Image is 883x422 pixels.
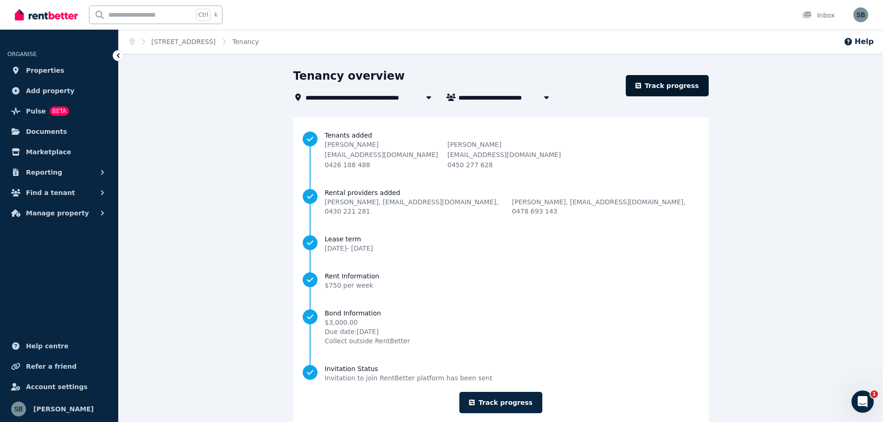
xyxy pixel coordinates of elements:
a: Properties [7,61,111,80]
span: $750 per week [325,282,374,289]
nav: Progress [303,131,699,383]
span: $3,000.00 [325,318,410,327]
span: Add property [26,85,75,96]
a: [STREET_ADDRESS] [152,38,216,45]
a: Rent Information$750 per week [303,271,699,290]
span: Manage property [26,208,89,219]
nav: Breadcrumb [119,30,270,54]
span: Bond Information [325,309,410,318]
span: Rent Information [325,271,380,281]
button: Find a tenant [7,183,111,202]
span: Marketplace [26,146,71,157]
span: [PERSON_NAME] [33,403,94,415]
span: [DATE] - [DATE] [325,245,373,252]
span: Help centre [26,340,69,352]
a: Account settings [7,378,111,396]
a: Help centre [7,337,111,355]
button: Reporting [7,163,111,182]
span: 0450 277 628 [447,161,493,169]
span: Invitation to join RentBetter platform has been sent [325,373,493,383]
a: PulseBETA [7,102,111,120]
iframe: Intercom live chat [851,391,874,413]
a: Invitation StatusInvitation to join RentBetter platform has been sent [303,364,699,383]
span: 1 [870,391,878,398]
span: Invitation Status [325,364,493,373]
span: Documents [26,126,67,137]
span: Properties [26,65,64,76]
span: Account settings [26,381,88,392]
span: Collect outside RentBetter [325,336,410,346]
span: Due date: [DATE] [325,327,410,336]
p: [EMAIL_ADDRESS][DOMAIN_NAME] [447,150,561,159]
span: Tenants added [325,131,684,140]
a: Track progress [459,392,542,413]
span: Pulse [26,106,46,117]
span: Ctrl [196,9,210,21]
img: Sam Berrell [853,7,868,22]
a: Rental providers added[PERSON_NAME], [EMAIL_ADDRESS][DOMAIN_NAME], 0430 221 281[PERSON_NAME], [EM... [303,188,699,216]
span: Lease term [325,234,373,244]
span: 0426 188 488 [325,161,370,169]
span: [PERSON_NAME] , [EMAIL_ADDRESS][DOMAIN_NAME] , 0430 221 281 [325,197,512,216]
button: Manage property [7,204,111,222]
img: RentBetter [15,8,78,22]
span: Rental providers added [325,188,699,197]
p: [PERSON_NAME] [325,140,438,149]
a: Documents [7,122,111,141]
span: Find a tenant [26,187,75,198]
a: Refer a friend [7,357,111,376]
a: Lease term[DATE]- [DATE] [303,234,699,253]
span: BETA [50,107,69,116]
span: Reporting [26,167,62,178]
p: [EMAIL_ADDRESS][DOMAIN_NAME] [325,150,438,159]
button: Help [844,36,874,47]
span: k [214,11,217,19]
span: [PERSON_NAME] , [EMAIL_ADDRESS][DOMAIN_NAME] , 0478 693 143 [512,197,699,216]
span: Refer a friend [26,361,76,372]
p: [PERSON_NAME] [447,140,561,149]
a: Tenants added[PERSON_NAME][EMAIL_ADDRESS][DOMAIN_NAME]0426 188 488[PERSON_NAME][EMAIL_ADDRESS][DO... [303,131,699,170]
a: Bond Information$3,000.00Due date:[DATE]Collect outside RentBetter [303,309,699,346]
h1: Tenancy overview [293,69,405,83]
div: Inbox [802,11,835,20]
a: Marketplace [7,143,111,161]
a: Track progress [626,75,709,96]
span: ORGANISE [7,51,37,57]
span: Tenancy [232,37,259,46]
img: Sam Berrell [11,402,26,416]
a: Add property [7,82,111,100]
